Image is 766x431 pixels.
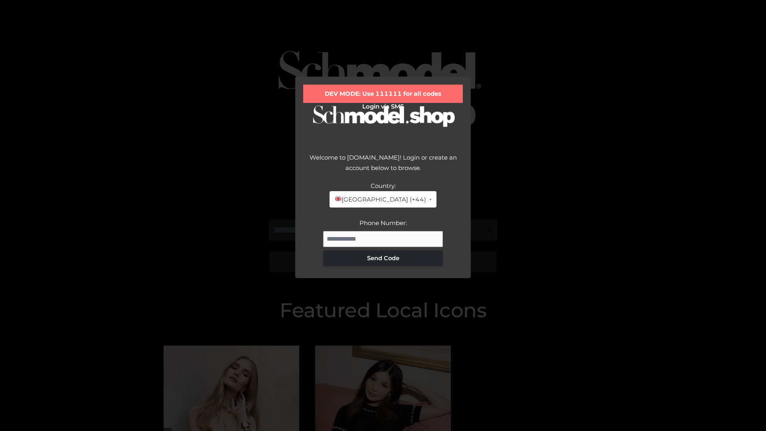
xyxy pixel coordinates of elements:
[323,250,443,266] button: Send Code
[303,152,463,181] div: Welcome to [DOMAIN_NAME]! Login or create an account below to browse.
[303,85,463,103] div: DEV MODE: Use 111111 for all codes
[371,182,396,190] label: Country:
[335,196,341,202] img: 🇬🇧
[334,194,426,205] span: [GEOGRAPHIC_DATA] (+44)
[303,103,463,110] h2: Login via SMS
[359,219,407,227] label: Phone Number:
